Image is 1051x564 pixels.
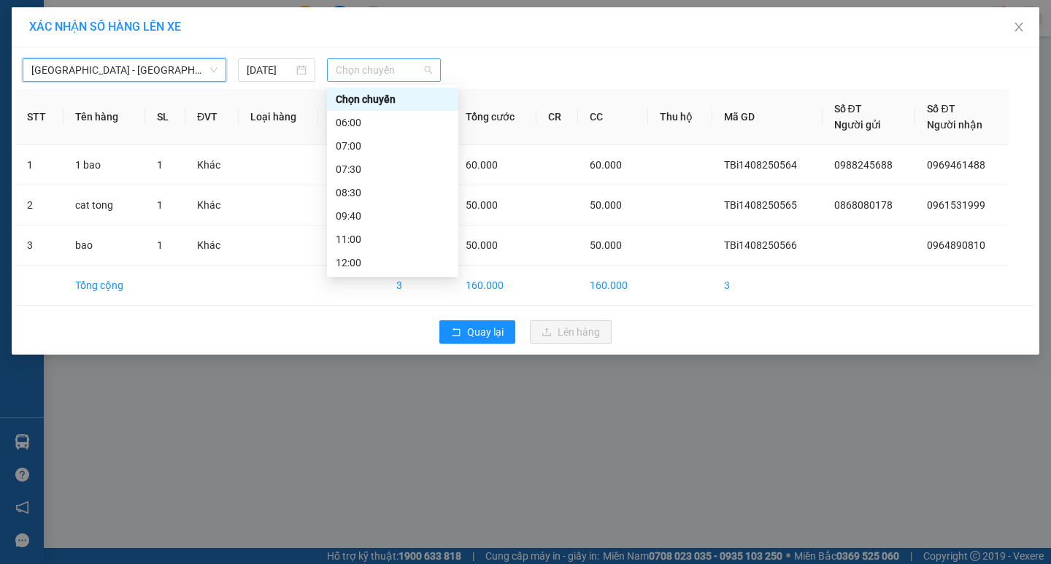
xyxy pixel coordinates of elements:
[327,88,458,111] div: Chọn chuyến
[998,7,1039,48] button: Close
[578,266,648,306] td: 160.000
[45,98,114,111] span: -
[648,89,712,145] th: Thu hộ
[185,145,239,185] td: Khác
[85,21,134,32] strong: HOTLINE :
[15,225,63,266] td: 3
[712,89,823,145] th: Mã GD
[42,53,179,91] span: 14 [PERSON_NAME], [PERSON_NAME]
[336,59,432,81] span: Chọn chuyến
[157,199,163,211] span: 1
[63,266,145,306] td: Tổng cộng
[336,231,450,247] div: 11:00
[31,8,188,19] strong: CÔNG TY VẬN TẢI ĐỨC TRƯỞNG
[336,138,450,154] div: 07:00
[185,89,239,145] th: ĐVT
[63,145,145,185] td: 1 bao
[454,266,536,306] td: 160.000
[247,62,294,78] input: 14/08/2025
[336,255,450,271] div: 12:00
[454,89,536,145] th: Tổng cước
[336,208,450,224] div: 09:40
[578,89,648,145] th: CC
[927,239,985,251] span: 0964890810
[15,145,63,185] td: 1
[439,320,515,344] button: rollbackQuay lại
[834,199,893,211] span: 0868080178
[1013,21,1025,33] span: close
[11,59,26,70] span: Gửi
[42,53,179,91] span: VP [PERSON_NAME] -
[590,159,622,171] span: 60.000
[42,37,46,50] span: -
[336,161,450,177] div: 07:30
[336,185,450,201] div: 08:30
[29,20,181,34] span: XÁC NHẬN SỐ HÀNG LÊN XE
[927,103,955,115] span: Số ĐT
[927,199,985,211] span: 0961531999
[590,239,622,251] span: 50.000
[466,159,498,171] span: 60.000
[63,225,145,266] td: bao
[834,103,862,115] span: Số ĐT
[336,91,450,107] div: Chọn chuyến
[834,159,893,171] span: 0988245688
[336,115,450,131] div: 06:00
[536,89,578,145] th: CR
[927,159,985,171] span: 0969461488
[157,159,163,171] span: 1
[590,199,622,211] span: 50.000
[157,239,163,251] span: 1
[385,266,454,306] td: 3
[451,327,461,339] span: rollback
[927,119,982,131] span: Người nhận
[31,59,217,81] span: Hà Nội - Thái Thụy (45 chỗ)
[63,185,145,225] td: cat tong
[530,320,612,344] button: uploadLên hàng
[185,185,239,225] td: Khác
[15,185,63,225] td: 2
[63,89,145,145] th: Tên hàng
[49,98,114,111] span: 0964890810
[185,225,239,266] td: Khác
[15,89,63,145] th: STT
[318,89,385,145] th: Ghi chú
[834,119,881,131] span: Người gửi
[466,239,498,251] span: 50.000
[712,266,823,306] td: 3
[724,159,797,171] span: TBi1408250564
[239,89,318,145] th: Loại hàng
[724,239,797,251] span: TBi1408250566
[467,324,504,340] span: Quay lại
[466,199,498,211] span: 50.000
[724,199,797,211] span: TBi1408250565
[145,89,185,145] th: SL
